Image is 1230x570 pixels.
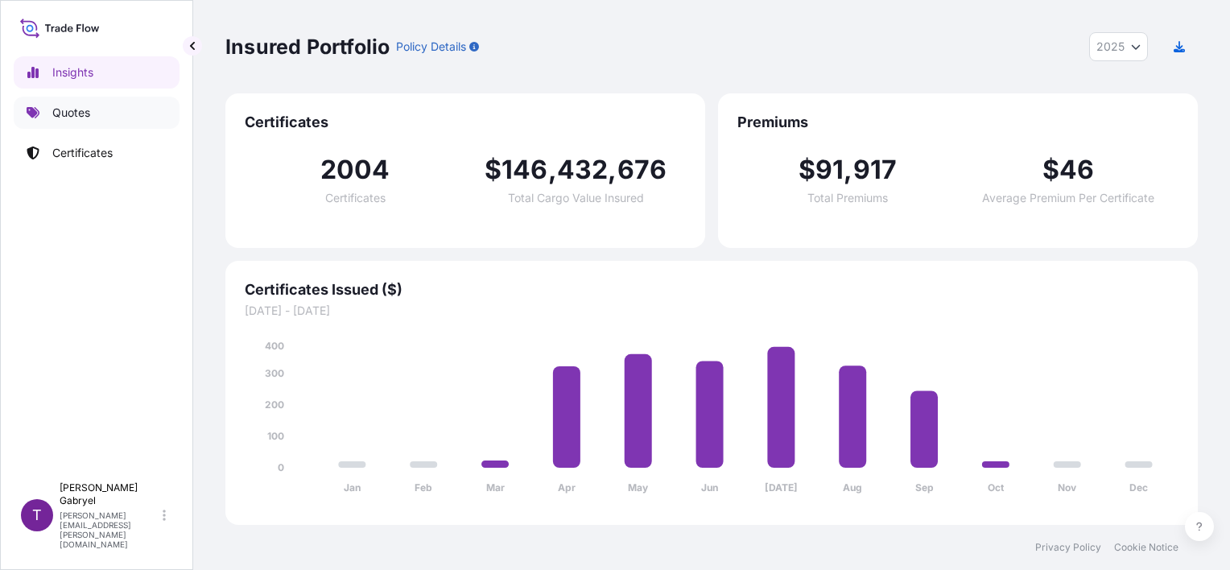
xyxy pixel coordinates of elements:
[557,157,609,183] span: 432
[265,399,284,411] tspan: 200
[60,481,159,507] p: [PERSON_NAME] Gabryel
[501,157,548,183] span: 146
[608,157,617,183] span: ,
[486,481,505,494] tspan: Mar
[1042,157,1059,183] span: $
[558,481,576,494] tspan: Apr
[807,192,888,204] span: Total Premiums
[1035,541,1101,554] a: Privacy Policy
[52,145,113,161] p: Certificates
[267,430,284,442] tspan: 100
[245,113,686,132] span: Certificates
[843,481,862,494] tspan: Aug
[52,64,93,81] p: Insights
[765,481,798,494] tspan: [DATE]
[1059,157,1094,183] span: 46
[265,340,284,352] tspan: 400
[701,481,718,494] tspan: Jun
[60,510,159,549] p: [PERSON_NAME][EMAIL_ADDRESS][PERSON_NAME][DOMAIN_NAME]
[844,157,852,183] span: ,
[52,105,90,121] p: Quotes
[815,157,844,183] span: 91
[14,97,180,129] a: Quotes
[853,157,898,183] span: 917
[737,113,1178,132] span: Premiums
[396,39,466,55] p: Policy Details
[245,280,1178,299] span: Certificates Issued ($)
[32,507,42,523] span: T
[617,157,667,183] span: 676
[799,157,815,183] span: $
[1129,481,1148,494] tspan: Dec
[344,481,361,494] tspan: Jan
[265,367,284,379] tspan: 300
[320,157,390,183] span: 2004
[14,137,180,169] a: Certificates
[14,56,180,89] a: Insights
[415,481,432,494] tspan: Feb
[1114,541,1178,554] a: Cookie Notice
[1058,481,1077,494] tspan: Nov
[628,481,649,494] tspan: May
[325,192,386,204] span: Certificates
[245,303,1178,319] span: [DATE] - [DATE]
[508,192,644,204] span: Total Cargo Value Insured
[225,34,390,60] p: Insured Portfolio
[278,461,284,473] tspan: 0
[982,192,1154,204] span: Average Premium Per Certificate
[1089,32,1148,61] button: Year Selector
[915,481,934,494] tspan: Sep
[548,157,557,183] span: ,
[1096,39,1125,55] span: 2025
[485,157,501,183] span: $
[988,481,1005,494] tspan: Oct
